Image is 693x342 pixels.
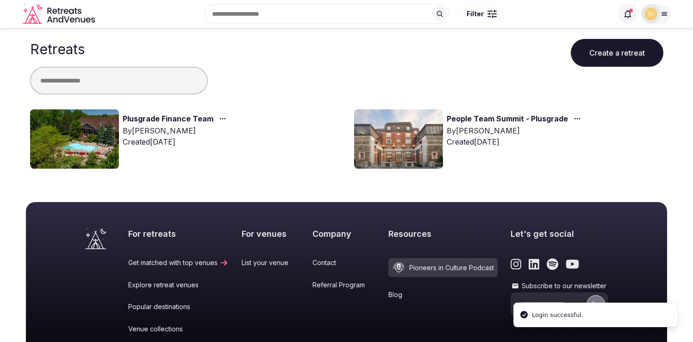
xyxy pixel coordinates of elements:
img: Top retreat image for the retreat: Plusgrade Finance Team [30,109,119,169]
div: Created [DATE] [447,136,585,147]
a: Contact [312,258,376,267]
a: List your venue [242,258,300,267]
a: Plusgrade Finance Team [123,113,213,125]
a: Link to the retreats and venues Instagram page [511,258,521,270]
a: Referral Program [312,280,376,290]
a: Link to the retreats and venues Youtube page [566,258,579,270]
img: Top retreat image for the retreat: People Team Summit - Plusgrade [354,109,443,169]
button: Create a retreat [571,39,663,67]
a: Link to the retreats and venues Spotify page [547,258,558,270]
a: Explore retreat venues [128,280,229,290]
div: By [PERSON_NAME] [447,125,585,136]
svg: Retreats and Venues company logo [23,4,97,25]
a: Visit the homepage [23,4,97,25]
a: Pioneers in Culture Podcast [388,258,498,277]
div: Created [DATE] [123,136,230,147]
a: Visit the homepage [85,228,106,249]
a: People Team Summit - Plusgrade [447,113,568,125]
a: Popular destinations [128,302,229,311]
h1: Retreats [30,41,85,57]
img: mana.vakili [644,7,657,20]
a: Venue collections [128,324,229,334]
h2: Let's get social [511,228,608,240]
h2: For retreats [128,228,229,240]
button: Filter [461,5,503,23]
label: Subscribe to our newsletter [511,281,608,291]
h2: Resources [388,228,498,240]
div: Login successful. [532,310,583,320]
a: Blog [388,290,498,299]
span: Filter [467,9,484,19]
h2: Company [312,228,376,240]
h2: For venues [242,228,300,240]
a: Link to the retreats and venues LinkedIn page [529,258,539,270]
div: By [PERSON_NAME] [123,125,230,136]
a: Get matched with top venues [128,258,229,267]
